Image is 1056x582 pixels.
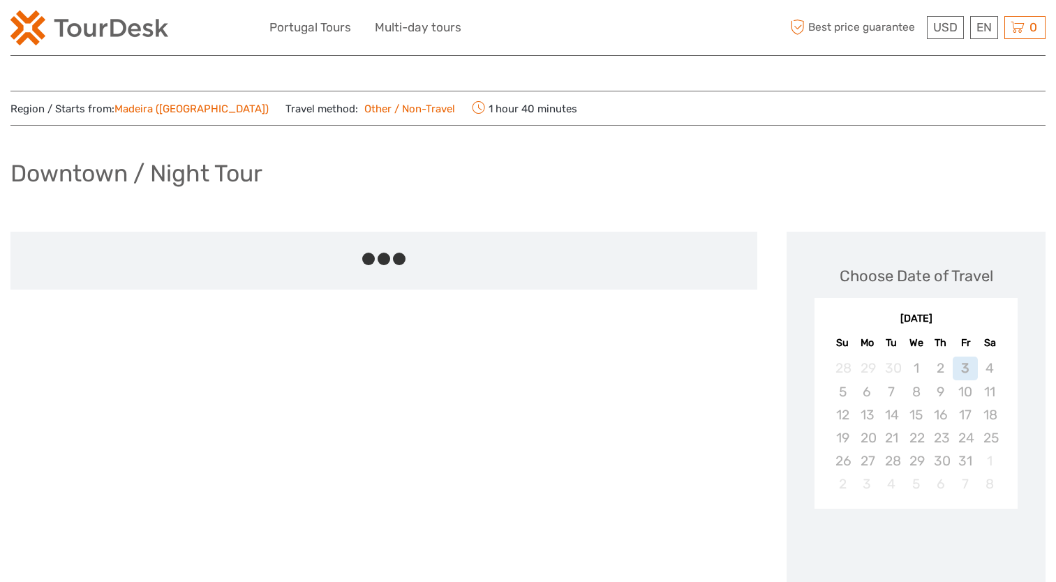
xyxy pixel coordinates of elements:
[978,334,1002,352] div: Sa
[830,403,854,426] div: Not available Sunday, October 12th, 2025
[978,426,1002,449] div: Not available Saturday, October 25th, 2025
[928,380,953,403] div: Not available Thursday, October 9th, 2025
[879,403,904,426] div: Not available Tuesday, October 14th, 2025
[815,312,1018,327] div: [DATE]
[953,380,977,403] div: Not available Friday, October 10th, 2025
[830,426,854,449] div: Not available Sunday, October 19th, 2025
[855,380,879,403] div: Not available Monday, October 6th, 2025
[953,403,977,426] div: Not available Friday, October 17th, 2025
[904,380,928,403] div: Not available Wednesday, October 8th, 2025
[970,16,998,39] div: EN
[830,334,854,352] div: Su
[928,357,953,380] div: Not available Thursday, October 2nd, 2025
[855,334,879,352] div: Mo
[928,426,953,449] div: Not available Thursday, October 23rd, 2025
[10,159,262,188] h1: Downtown / Night Tour
[978,403,1002,426] div: Not available Saturday, October 18th, 2025
[978,449,1002,472] div: Not available Saturday, November 1st, 2025
[830,472,854,495] div: Not available Sunday, November 2nd, 2025
[904,357,928,380] div: Not available Wednesday, October 1st, 2025
[879,426,904,449] div: Not available Tuesday, October 21st, 2025
[855,449,879,472] div: Not available Monday, October 27th, 2025
[1027,20,1039,34] span: 0
[904,449,928,472] div: Not available Wednesday, October 29th, 2025
[928,403,953,426] div: Not available Thursday, October 16th, 2025
[879,472,904,495] div: Not available Tuesday, November 4th, 2025
[978,357,1002,380] div: Not available Saturday, October 4th, 2025
[928,334,953,352] div: Th
[269,17,351,38] a: Portugal Tours
[830,357,854,380] div: Not available Sunday, September 28th, 2025
[830,380,854,403] div: Not available Sunday, October 5th, 2025
[879,334,904,352] div: Tu
[953,357,977,380] div: Not available Friday, October 3rd, 2025
[472,98,577,118] span: 1 hour 40 minutes
[855,472,879,495] div: Not available Monday, November 3rd, 2025
[904,403,928,426] div: Not available Wednesday, October 15th, 2025
[978,472,1002,495] div: Not available Saturday, November 8th, 2025
[928,449,953,472] div: Not available Thursday, October 30th, 2025
[10,102,269,117] span: Region / Starts from:
[904,334,928,352] div: We
[855,426,879,449] div: Not available Monday, October 20th, 2025
[855,357,879,380] div: Not available Monday, September 29th, 2025
[879,357,904,380] div: Not available Tuesday, September 30th, 2025
[933,20,958,34] span: USD
[285,98,455,118] span: Travel method:
[953,449,977,472] div: Not available Friday, October 31st, 2025
[879,380,904,403] div: Not available Tuesday, October 7th, 2025
[358,103,455,115] a: Other / Non-Travel
[978,380,1002,403] div: Not available Saturday, October 11th, 2025
[840,265,993,287] div: Choose Date of Travel
[953,334,977,352] div: Fr
[10,10,168,45] img: 2254-3441b4b5-4e5f-4d00-b396-31f1d84a6ebf_logo_small.png
[819,357,1013,495] div: month 2025-10
[904,426,928,449] div: Not available Wednesday, October 22nd, 2025
[855,403,879,426] div: Not available Monday, October 13th, 2025
[953,426,977,449] div: Not available Friday, October 24th, 2025
[912,545,921,554] div: Loading...
[830,449,854,472] div: Not available Sunday, October 26th, 2025
[114,103,269,115] a: Madeira ([GEOGRAPHIC_DATA])
[928,472,953,495] div: Not available Thursday, November 6th, 2025
[879,449,904,472] div: Not available Tuesday, October 28th, 2025
[953,472,977,495] div: Not available Friday, November 7th, 2025
[375,17,461,38] a: Multi-day tours
[787,16,923,39] span: Best price guarantee
[904,472,928,495] div: Not available Wednesday, November 5th, 2025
